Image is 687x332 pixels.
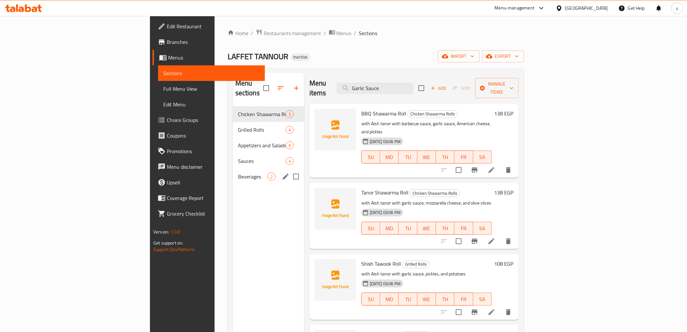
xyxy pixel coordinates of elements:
div: items [286,126,294,134]
span: 1.0.0 [170,228,181,236]
button: SA [473,222,492,235]
a: Menus [153,50,265,65]
span: FR [457,153,470,162]
span: Add [430,85,447,92]
a: Upsell [153,175,265,190]
button: import [438,50,480,62]
div: Grilled Rolls [402,260,430,268]
span: TU [401,295,415,304]
button: Branch-specific-item [467,304,482,320]
span: Select section [415,81,428,95]
a: Edit menu item [488,237,495,245]
button: WE [418,293,436,306]
span: TU [401,153,415,162]
span: [DATE] 03:06 PM [367,139,403,145]
button: FR [455,151,473,164]
li: / [354,29,356,37]
span: LAFFET TANNOUR [228,49,288,64]
li: / [324,29,326,37]
div: Grilled Rolls4 [233,122,304,138]
span: Select all sections [259,81,273,95]
button: export [482,50,524,62]
nav: Menu sections [233,104,304,187]
span: Sections [163,69,259,77]
a: Edit Restaurant [153,19,265,34]
a: Promotions [153,143,265,159]
h2: Menu items [309,78,329,98]
a: Coupons [153,128,265,143]
span: Choice Groups [167,116,259,124]
nav: breadcrumb [228,29,524,37]
span: export [487,52,519,60]
span: Appetizers and Salads [238,141,286,149]
span: Full Menu View [163,85,259,93]
button: TH [436,293,455,306]
button: SA [473,151,492,164]
button: TH [436,151,455,164]
span: Select to update [452,163,466,177]
button: TU [399,222,417,235]
span: Restaurants management [264,29,321,37]
a: Choice Groups [153,112,265,128]
div: Menu-management [495,4,535,12]
h6: 108 EGP [494,259,514,268]
div: Appetizers and Salads6 [233,138,304,153]
button: delete [501,304,516,320]
button: Manage items [475,78,519,98]
span: TU [401,224,415,233]
p: with Aish tanor with garlic sauce, mozzarella cheese, and olive slices [361,199,492,207]
span: Branches [167,38,259,46]
span: Chicken Shawarma Rolls [410,190,460,197]
button: Add [428,83,449,93]
button: TU [399,151,417,164]
div: Beverages2edit [233,169,304,184]
span: Tanor Shawarma Roll [361,188,408,197]
span: SU [364,153,378,162]
span: Select to update [452,234,466,248]
button: MO [380,151,399,164]
span: Edit Restaurant [167,22,259,30]
a: Sections [158,65,265,81]
span: SU [364,295,378,304]
div: items [286,141,294,149]
p: with Aish tanor with garlic sauce, pickles, and potatoes [361,270,492,278]
span: import [443,52,474,60]
button: TU [399,293,417,306]
div: Chicken Shawarma Rolls [238,110,286,118]
span: SA [476,224,489,233]
div: Chicken Shawarma Rolls5 [233,106,304,122]
span: Sort sections [273,80,289,96]
span: Inactive [291,54,310,60]
button: delete [501,162,516,178]
div: [GEOGRAPHIC_DATA] [565,5,608,12]
span: 6 [286,142,294,149]
span: Grilled Rolls [238,126,286,134]
span: FR [457,295,470,304]
span: WE [420,295,433,304]
a: Branches [153,34,265,50]
span: Shish Tawook Roll [361,259,401,269]
img: BBQ Shawarma Roll [315,109,356,151]
a: Restaurants management [256,29,321,37]
span: Select section first [449,83,475,93]
span: Menu disclaimer [167,163,259,171]
span: Sauces [238,157,286,165]
span: Chicken Shawarma Rolls [408,110,457,118]
span: [DATE] 03:06 PM [367,281,403,287]
button: FR [455,293,473,306]
span: TH [439,295,452,304]
button: WE [418,151,436,164]
span: Upsell [167,179,259,186]
button: Add section [289,80,304,96]
button: MO [380,222,399,235]
span: BBQ Shawarma Roll [361,109,406,118]
span: 4 [286,158,294,164]
a: Coverage Report [153,190,265,206]
button: SU [361,222,380,235]
span: Promotions [167,147,259,155]
span: [DATE] 03:06 PM [367,209,403,216]
img: Shish Tawook Roll [315,259,356,301]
